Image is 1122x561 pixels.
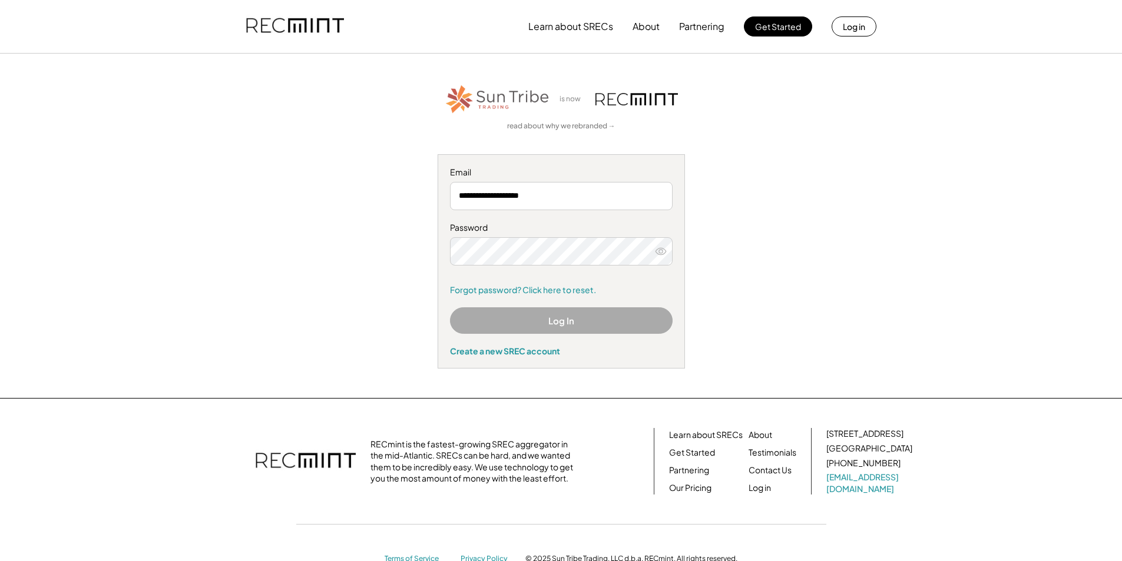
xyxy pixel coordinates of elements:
div: Password [450,222,673,234]
button: About [633,15,660,38]
button: Get Started [744,16,812,36]
div: [STREET_ADDRESS] [826,428,903,440]
a: Contact Us [749,464,792,476]
img: recmint-logotype%403x.png [246,6,344,47]
div: [GEOGRAPHIC_DATA] [826,443,912,454]
a: Log in [749,482,771,494]
a: Testimonials [749,447,796,459]
a: Forgot password? Click here to reset. [450,284,673,296]
a: About [749,429,772,441]
a: Learn about SRECs [669,429,743,441]
button: Log in [832,16,876,36]
a: Our Pricing [669,482,711,494]
button: Log In [450,307,673,334]
div: is now [557,94,590,104]
a: Get Started [669,447,715,459]
div: RECmint is the fastest-growing SREC aggregator in the mid-Atlantic. SRECs can be hard, and we wan... [370,439,580,484]
div: [PHONE_NUMBER] [826,457,901,469]
a: Partnering [669,464,709,476]
img: recmint-logotype%403x.png [595,93,678,105]
button: Partnering [679,15,724,38]
a: read about why we rebranded → [507,121,615,131]
div: Create a new SREC account [450,346,673,356]
div: Email [450,167,673,178]
button: Learn about SRECs [528,15,613,38]
a: [EMAIL_ADDRESS][DOMAIN_NAME] [826,472,915,494]
img: STT_Horizontal_Logo%2B-%2BColor.png [445,83,551,115]
img: recmint-logotype%403x.png [256,441,356,482]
